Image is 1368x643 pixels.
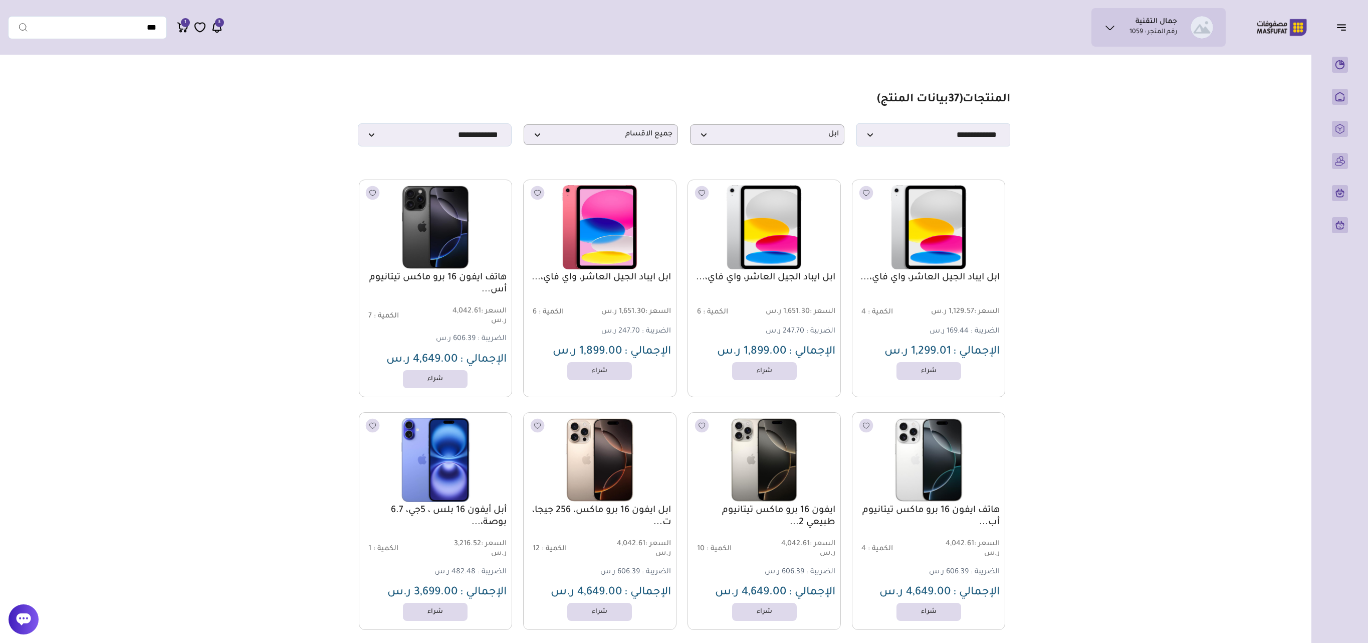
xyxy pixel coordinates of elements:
[696,130,839,139] span: ابل
[765,568,804,576] span: 606.39 ر.س
[694,418,835,502] img: 241.625-241.6252025-05-18-6829af1c45924.png
[877,94,963,106] span: ( بيانات المنتج)
[877,93,1010,107] h1: المنتجات
[930,307,1000,317] span: 1,129.57 ر.س
[861,308,866,316] span: 4
[387,587,458,599] span: 3,699.00 ر.س
[971,568,1000,576] span: الضريبة :
[884,346,951,358] span: 1,299.01 ر.س
[481,307,507,315] span: السعر :
[478,335,507,343] span: الضريبة :
[703,308,728,316] span: الكمية :
[524,124,678,145] p: جميع الاقسام
[953,346,1000,358] span: الإجمالي :
[211,21,223,34] a: 3
[810,308,835,316] span: السعر :
[697,308,701,316] span: 6
[601,540,671,559] span: 4,042.61 ر.س
[717,346,787,358] span: 1,899.00 ر.س
[481,540,507,548] span: السعر :
[1250,18,1314,37] img: Logo
[868,308,893,316] span: الكمية :
[601,307,671,317] span: 1,651.30 ر.س
[806,328,835,336] span: الضريبة :
[1135,18,1177,28] h1: جمال التقنية
[694,185,835,269] img: 241.625-241.6252025-05-18-6829e9439cc20.png
[642,328,671,336] span: الضريبة :
[365,185,506,269] img: 241.625-241.6252025-05-15-6825f5538d636.png
[765,540,835,559] span: 4,042.61 ر.س
[436,307,507,326] span: 4,042.61 ر.س
[930,328,969,336] span: 169.44 ر.س
[529,505,671,529] a: ابل ايفون 16 برو ماكس، 256 جيجا، ت...
[218,18,220,27] span: 3
[600,568,640,576] span: 606.39 ر.س
[690,124,844,145] p: ابل
[436,335,476,343] span: 606.39 ر.س
[177,21,189,34] a: 1
[539,308,564,316] span: الكمية :
[529,130,672,139] span: جميع الاقسام
[533,545,540,553] span: 12
[732,362,797,380] a: شراء
[624,346,671,358] span: الإجمالي :
[645,308,671,316] span: السعر :
[478,568,507,576] span: الضريبة :
[184,18,186,27] span: 1
[364,272,507,296] a: هاتف ايفون 16 برو ماكس تيتانيوم أس...
[551,587,622,599] span: 4,649.00 ر.س
[553,346,622,358] span: 1,899.00 ر.س
[529,272,671,284] a: ابل ايباد الجيل العاشر، واي فاي،...
[529,418,670,502] img: 241.625-241.6252025-05-15-6825f8878725e.png
[896,362,961,380] a: شراء
[374,312,399,320] span: الكمية :
[766,328,804,336] span: 247.70 ر.س
[460,354,507,366] span: الإجمالي :
[810,540,835,548] span: السعر :
[896,603,961,621] a: شراء
[624,587,671,599] span: الإجمالي :
[948,94,959,106] span: 37
[858,418,999,502] img: 241.625-241.6252025-08-31-68b44130a92bb.png
[693,505,835,529] a: ايفون 16 برو ماكس تيتانيوم طبيعي 2...
[930,540,1000,559] span: 4,042.61 ر.س
[1129,28,1177,38] p: رقم المتجر : 1059
[368,545,371,553] span: 1
[567,362,632,380] a: شراء
[789,587,835,599] span: الإجمالي :
[929,568,969,576] span: 606.39 ر.س
[529,185,670,269] img: 241.625-241.6252025-05-18-6829e674d9753.png
[806,568,835,576] span: الضريبة :
[368,312,372,320] span: 7
[858,185,999,269] img: 241.625-241.6252025-05-18-6829ed7e52c06.png
[789,346,835,358] span: الإجمالي :
[732,603,797,621] a: شراء
[861,545,866,553] span: 4
[1191,16,1213,39] img: جمال التقنية
[715,587,787,599] span: 4,649.00 ر.س
[953,587,1000,599] span: الإجمالي :
[386,354,458,366] span: 4,649.00 ر.س
[365,418,506,502] img: 241.625-241.6252025-05-15-68261d9382ccc.png
[857,505,1000,529] a: هاتف ايفون 16 برو ماكس تيتانيوم أب...
[567,603,632,621] a: شراء
[436,540,507,559] span: 3,216.52 ر.س
[974,308,1000,316] span: السعر :
[373,545,398,553] span: الكمية :
[974,540,1000,548] span: السعر :
[403,370,468,388] a: شراء
[460,587,507,599] span: الإجمالي :
[868,545,893,553] span: الكمية :
[601,328,640,336] span: 247.70 ر.س
[879,587,951,599] span: 4,649.00 ر.س
[697,545,705,553] span: 10
[533,308,537,316] span: 6
[364,505,507,529] a: أبل أيفون 16 بلس ، 5جي، 6.7 بوصة،...
[403,603,468,621] a: شراء
[645,540,671,548] span: السعر :
[693,272,835,284] a: ابل ايباد الجيل العاشر، واي فاي،...
[971,328,1000,336] span: الضريبة :
[707,545,732,553] span: الكمية :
